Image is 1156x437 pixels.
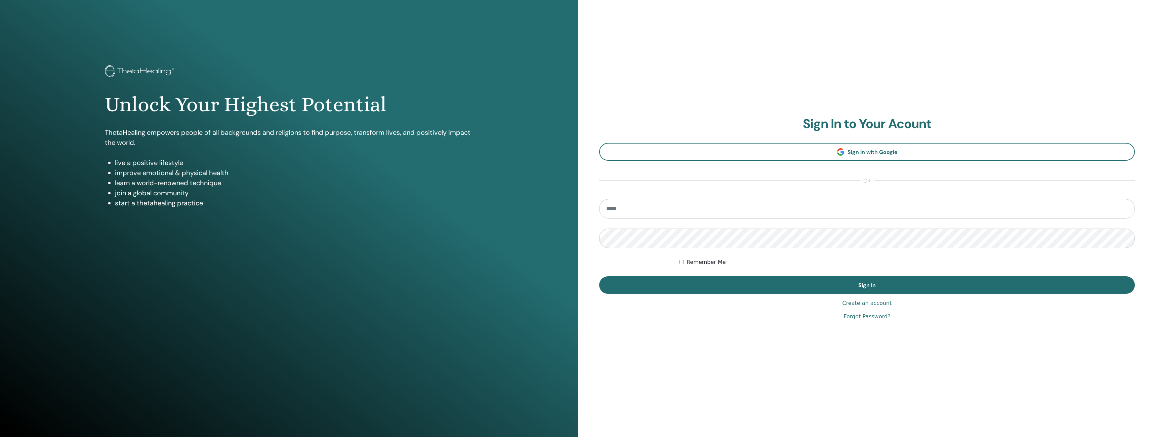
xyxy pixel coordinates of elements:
label: Remember Me [687,258,726,266]
h1: Unlock Your Highest Potential [105,92,473,117]
span: Sign In [858,282,876,289]
span: Sign In with Google [848,149,898,156]
li: start a thetahealing practice [115,198,473,208]
a: Forgot Password? [843,313,890,321]
div: Keep me authenticated indefinitely or until I manually logout [679,258,1135,266]
li: learn a world-renowned technique [115,178,473,188]
span: or [860,177,874,185]
li: live a positive lifestyle [115,158,473,168]
button: Sign In [599,276,1135,294]
h2: Sign In to Your Acount [599,116,1135,132]
p: ThetaHealing empowers people of all backgrounds and religions to find purpose, transform lives, a... [105,127,473,148]
a: Sign In with Google [599,143,1135,161]
li: join a global community [115,188,473,198]
li: improve emotional & physical health [115,168,473,178]
a: Create an account [842,299,892,307]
